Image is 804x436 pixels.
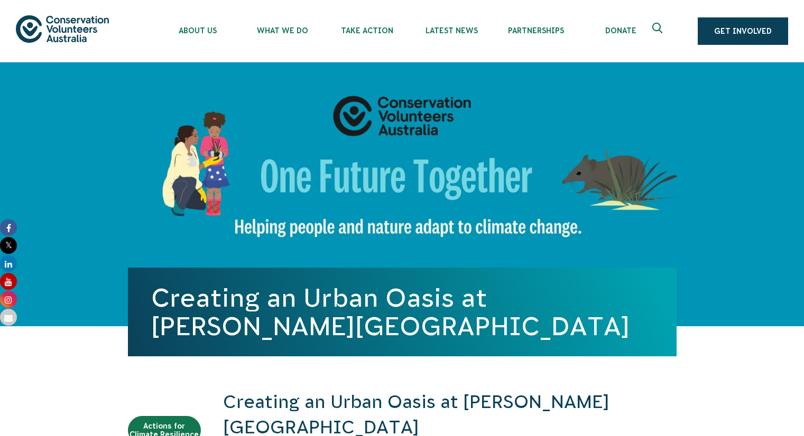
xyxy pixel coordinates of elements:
[409,26,494,35] span: Latest News
[151,283,653,340] h1: Creating an Urban Oasis at [PERSON_NAME][GEOGRAPHIC_DATA]
[240,26,325,35] span: What We Do
[325,26,409,35] span: Take Action
[652,23,666,40] span: Expand search box
[646,18,671,44] button: Expand search box Close search box
[155,26,240,35] span: About Us
[494,26,578,35] span: Partnerships
[16,15,109,42] img: logo.svg
[578,26,663,35] span: Donate
[698,17,788,45] a: Get Involved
